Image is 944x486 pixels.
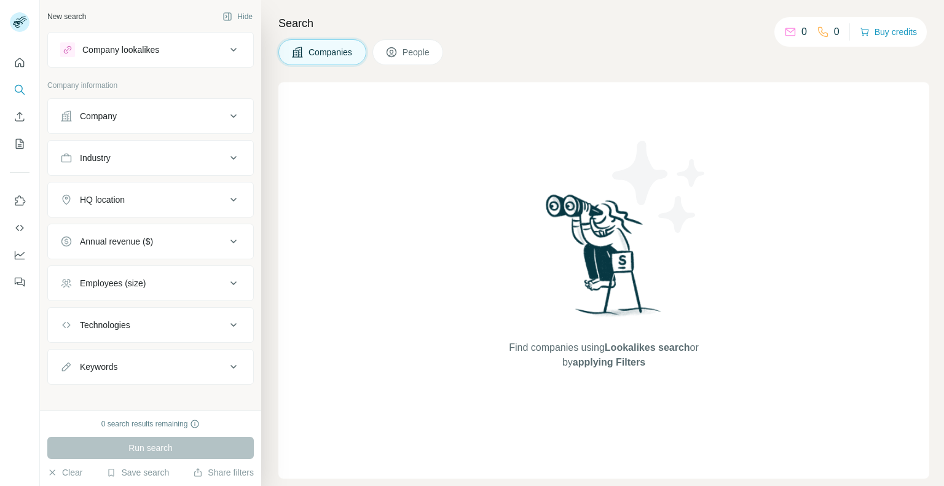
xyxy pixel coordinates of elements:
[193,466,254,479] button: Share filters
[604,131,715,242] img: Surfe Illustration - Stars
[80,194,125,206] div: HQ location
[605,342,690,353] span: Lookalikes search
[48,101,253,131] button: Company
[10,190,29,212] button: Use Surfe on LinkedIn
[505,340,702,370] span: Find companies using or by
[48,35,253,65] button: Company lookalikes
[48,352,253,382] button: Keywords
[47,466,82,479] button: Clear
[10,133,29,155] button: My lists
[10,244,29,266] button: Dashboard
[80,361,117,373] div: Keywords
[834,25,840,39] p: 0
[48,185,253,214] button: HQ location
[403,46,431,58] span: People
[860,23,917,41] button: Buy credits
[80,319,130,331] div: Technologies
[82,44,159,56] div: Company lookalikes
[48,268,253,298] button: Employees (size)
[47,80,254,91] p: Company information
[80,110,117,122] div: Company
[309,46,353,58] span: Companies
[214,7,261,26] button: Hide
[10,52,29,74] button: Quick start
[278,15,929,32] h4: Search
[80,277,146,289] div: Employees (size)
[10,217,29,239] button: Use Surfe API
[10,271,29,293] button: Feedback
[48,227,253,256] button: Annual revenue ($)
[48,143,253,173] button: Industry
[48,310,253,340] button: Technologies
[106,466,169,479] button: Save search
[47,11,86,22] div: New search
[801,25,807,39] p: 0
[80,235,153,248] div: Annual revenue ($)
[573,357,645,367] span: applying Filters
[540,191,668,328] img: Surfe Illustration - Woman searching with binoculars
[101,418,200,429] div: 0 search results remaining
[10,106,29,128] button: Enrich CSV
[80,152,111,164] div: Industry
[10,79,29,101] button: Search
